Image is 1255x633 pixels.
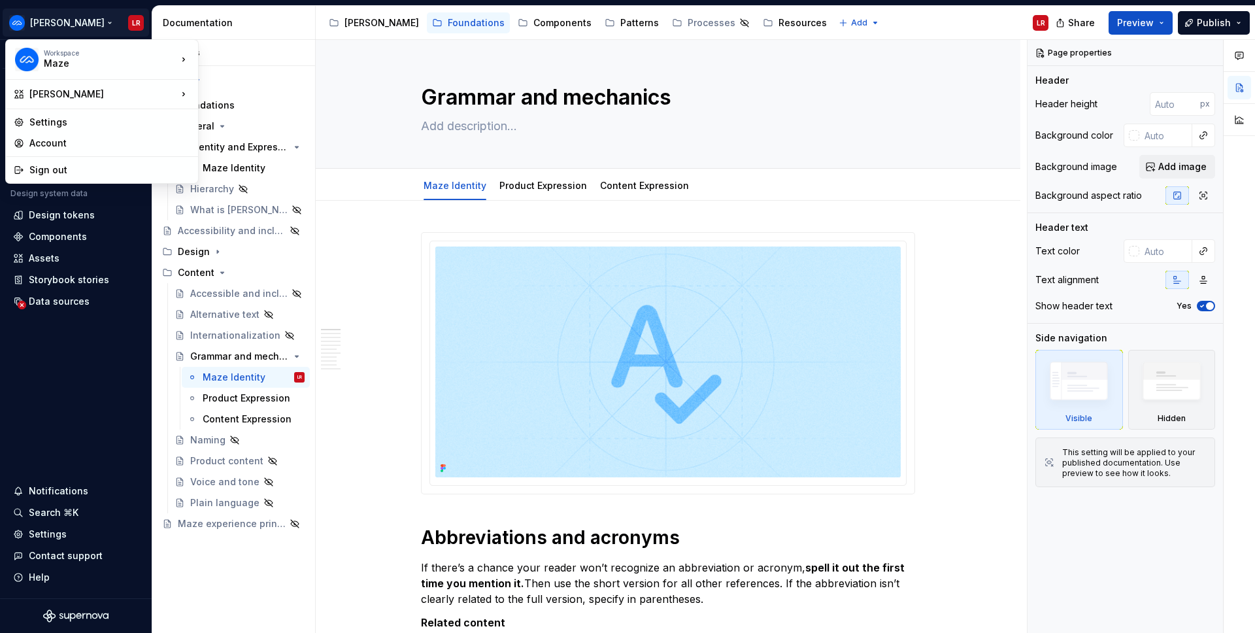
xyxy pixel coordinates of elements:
div: Maze [44,57,155,70]
div: Sign out [29,163,190,177]
div: Settings [29,116,190,129]
div: Account [29,137,190,150]
div: [PERSON_NAME] [29,88,177,101]
img: 05de7b0f-0379-47c0-a4d1-3cbae06520e4.png [15,48,39,71]
div: Workspace [44,49,177,57]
